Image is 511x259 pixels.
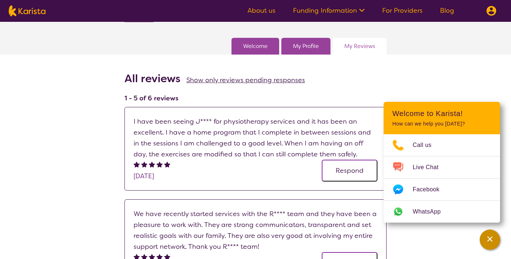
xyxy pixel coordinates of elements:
[384,134,500,223] ul: Choose channel
[413,184,448,195] span: Facebook
[134,208,377,252] p: We have recently started services with the R**** team and they have been a pleasure to work with....
[322,160,377,182] button: Respond
[157,161,163,167] img: fullstar
[293,41,319,52] a: My Profile
[293,6,365,15] a: Funding Information
[413,206,449,217] span: WhatsApp
[480,230,500,250] button: Channel Menu
[186,76,305,84] a: Show only reviews pending responses
[134,116,377,160] p: I have been seeing J**** for physiotherapy services and it has been an excellent. I have a home p...
[9,5,45,16] img: Karista logo
[344,41,375,52] a: My Reviews
[124,94,387,103] h4: 1 - 5 of 6 reviews
[384,102,500,223] div: Channel Menu
[413,140,440,151] span: Call us
[243,41,268,52] a: Welcome
[164,161,170,167] img: fullstar
[149,161,155,167] img: fullstar
[141,161,147,167] img: fullstar
[134,161,140,167] img: fullstar
[384,201,500,223] a: Web link opens in a new tab.
[413,162,447,173] span: Live Chat
[392,109,491,118] h2: Welcome to Karista!
[134,171,172,182] div: [DATE]
[440,6,454,15] a: Blog
[382,6,423,15] a: For Providers
[247,6,276,15] a: About us
[124,72,181,85] h2: All reviews
[392,121,491,127] p: How can we help you [DATE]?
[486,6,496,16] img: menu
